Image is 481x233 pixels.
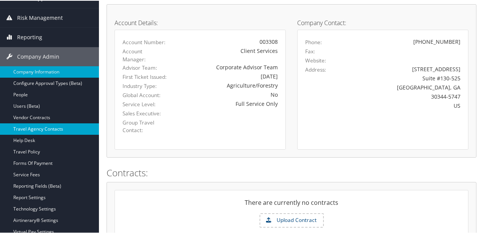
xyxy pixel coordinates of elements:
[123,72,167,80] label: First Ticket Issued:
[178,72,278,80] div: [DATE]
[347,83,461,91] div: [GEOGRAPHIC_DATA], GA
[178,99,278,107] div: Full Service Only
[123,63,167,71] label: Advisor Team:
[297,19,468,25] h4: Company Contact:
[107,166,476,179] h2: Contracts:
[347,73,461,81] div: Suite #130-525
[260,213,323,226] label: Upload Contract
[178,37,278,45] div: 003308
[178,62,278,70] div: Corporate Advisor Team
[115,19,286,25] h4: Account Details:
[305,47,315,54] label: Fax:
[123,118,167,134] label: Group Travel Contact:
[305,56,326,64] label: Website:
[178,81,278,89] div: Agriculture/Forestry
[347,101,461,109] div: US
[17,46,59,65] span: Company Admin
[123,81,167,89] label: Industry Type:
[123,91,167,98] label: Global Account:
[347,64,461,72] div: [STREET_ADDRESS]
[178,46,278,54] div: Client Services
[305,38,322,45] label: Phone:
[123,38,167,45] label: Account Number:
[347,92,461,100] div: 30344-5747
[17,27,42,46] span: Reporting
[178,90,278,98] div: No
[123,100,167,107] label: Service Level:
[123,109,167,116] label: Sales Executive:
[17,8,63,27] span: Risk Management
[115,197,468,212] div: There are currently no contracts
[413,37,460,45] div: [PHONE_NUMBER]
[123,47,167,62] label: Account Manager:
[305,65,326,73] label: Address:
